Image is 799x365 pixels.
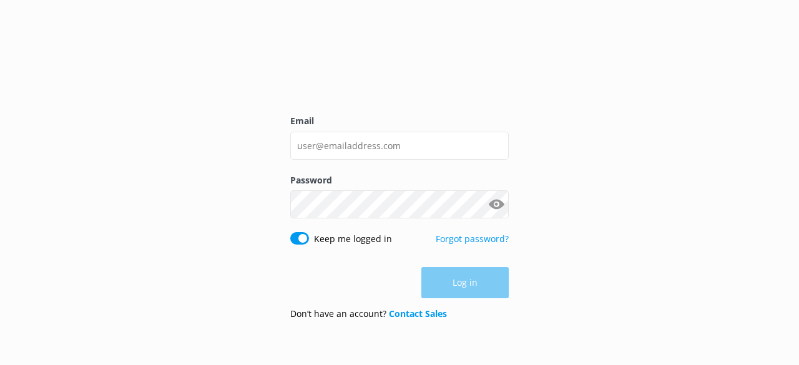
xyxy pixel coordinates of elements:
[290,114,509,128] label: Email
[314,232,392,246] label: Keep me logged in
[484,192,509,217] button: Show password
[290,173,509,187] label: Password
[290,132,509,160] input: user@emailaddress.com
[290,307,447,321] p: Don’t have an account?
[436,233,509,245] a: Forgot password?
[389,308,447,319] a: Contact Sales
